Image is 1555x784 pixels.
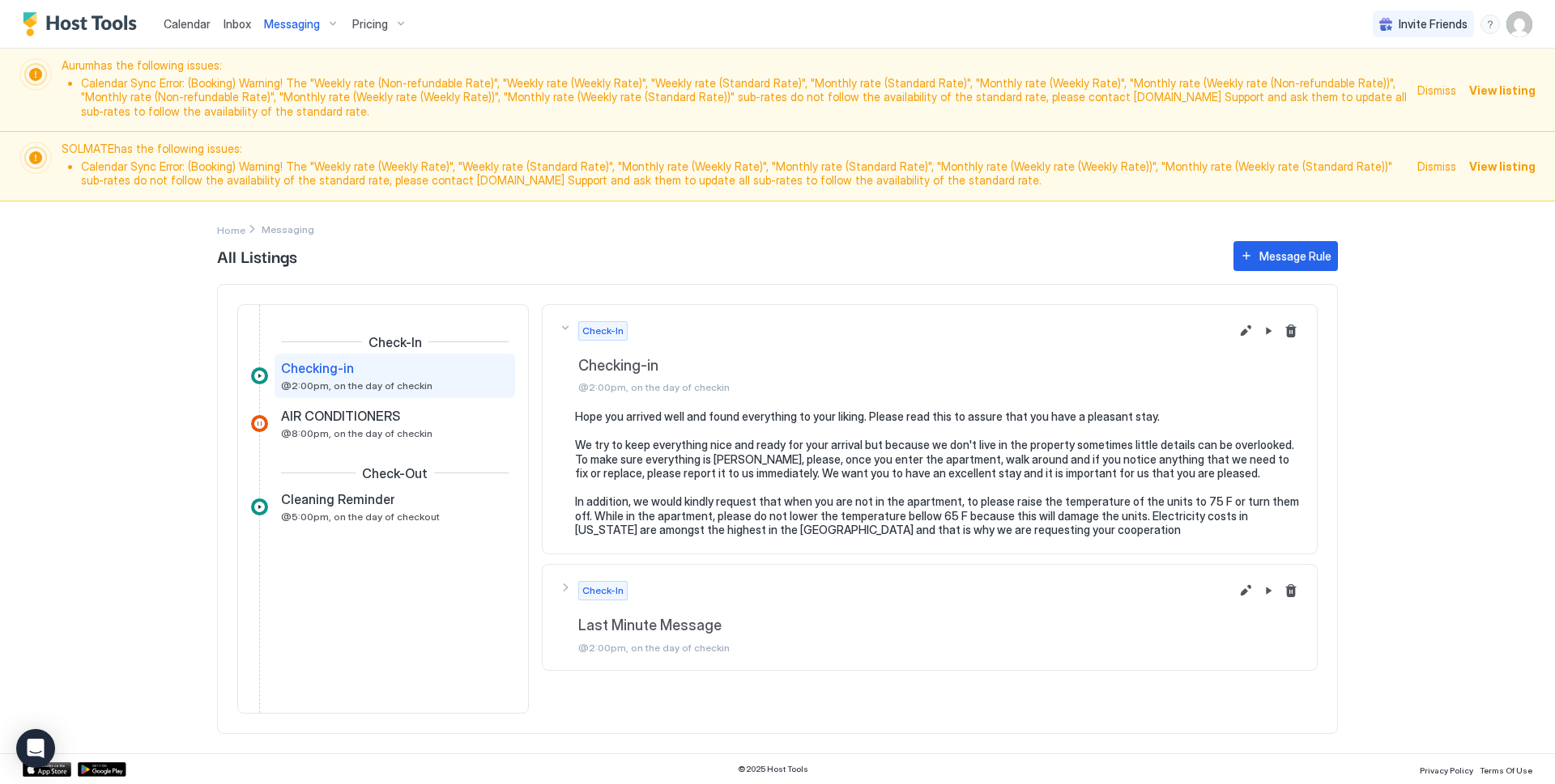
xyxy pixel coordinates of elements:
span: @5:00pm, on the day of checkout [281,511,440,523]
section: Check-InChecking-in@2:00pm, on the day of checkinEdit message rulePause Message RuleDelete messag... [543,409,1317,553]
a: Terms Of Use [1480,761,1532,778]
a: Inbox [224,15,251,32]
div: Dismiss [1417,82,1456,99]
span: Aurum has the following issues: [62,58,1408,121]
span: Check-In [582,324,624,338]
span: Check-In [369,334,422,350]
span: @8:00pm, on the day of checkin [281,427,432,439]
span: All Listings [217,244,1217,268]
span: Check-In [582,583,624,598]
button: Pause Message Rule [1259,581,1278,600]
span: Calendar [164,17,211,31]
span: © 2025 Host Tools [738,764,808,774]
span: Checking-in [281,360,354,376]
span: SOLMATE has the following issues: [62,142,1408,191]
span: Cleaning Reminder [281,491,395,507]
button: Edit message rule [1236,581,1255,600]
div: menu [1480,15,1500,34]
a: Host Tools Logo [23,12,144,36]
li: Calendar Sync Error: (Booking) Warning! The "Weekly rate (Non-refundable Rate)", "Weekly rate (We... [81,76,1408,119]
a: Calendar [164,15,211,32]
button: Check-InLast Minute Message@2:00pm, on the day of checkinEdit message rulePause Message RuleDelet... [543,565,1317,670]
a: App Store [23,762,71,777]
button: Delete message rule [1281,581,1301,600]
pre: Hope you arrived well and found everything to your liking. Please read this to assure that you ha... [575,409,1301,537]
button: Message Rule [1233,241,1338,271]
button: Pause Message Rule [1259,321,1278,341]
div: Dismiss [1417,158,1456,175]
span: @2:00pm, on the day of checkin [578,642,1229,654]
span: Privacy Policy [1420,765,1473,775]
a: Google Play Store [78,762,126,777]
div: Breadcrumb [217,221,245,238]
span: Terms Of Use [1480,765,1532,775]
span: Breadcrumb [262,223,314,235]
button: Check-InChecking-in@2:00pm, on the day of checkinEdit message rulePause Message RuleDelete messag... [543,305,1317,410]
span: Inbox [224,17,251,31]
div: View listing [1469,82,1536,99]
button: Delete message rule [1281,321,1301,341]
span: @2:00pm, on the day of checkin [578,381,1229,393]
div: Open Intercom Messenger [16,729,55,768]
span: Pricing [352,17,388,32]
span: AIR CONDITIONERS [281,408,400,424]
span: Last Minute Message [578,617,1229,635]
div: User profile [1506,11,1532,37]
button: Edit message rule [1236,321,1255,341]
div: View listing [1469,158,1536,175]
a: Privacy Policy [1420,761,1473,778]
span: @2:00pm, on the day of checkin [281,379,432,392]
span: Messaging [264,17,320,32]
div: Message Rule [1259,248,1331,265]
span: Home [217,224,245,236]
span: Checking-in [578,357,1229,375]
span: Check-Out [362,465,428,481]
span: Invite Friends [1399,17,1468,32]
li: Calendar Sync Error: (Booking) Warning! The "Weekly rate (Weekly Rate)", "Weekly rate (Standard R... [81,159,1408,188]
a: Home [217,221,245,238]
